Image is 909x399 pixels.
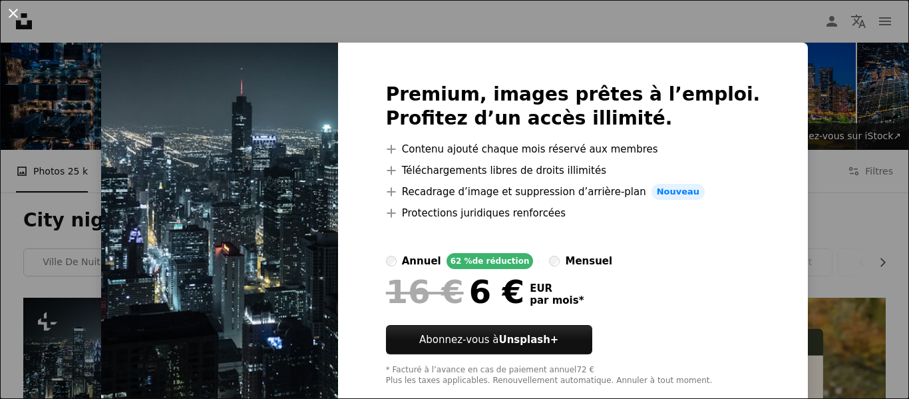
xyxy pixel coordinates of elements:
[530,282,584,294] span: EUR
[386,141,761,157] li: Contenu ajouté chaque mois réservé aux membres
[386,184,761,200] li: Recadrage d’image et suppression d’arrière-plan
[447,253,534,269] div: 62 % de réduction
[530,294,584,306] span: par mois *
[565,253,612,269] div: mensuel
[549,256,560,266] input: mensuel
[386,365,761,386] div: * Facturé à l’avance en cas de paiement annuel 72 € Plus les taxes applicables. Renouvellement au...
[651,184,705,200] span: Nouveau
[386,163,761,179] li: Téléchargements libres de droits illimités
[498,334,558,346] strong: Unsplash+
[386,274,464,309] span: 16 €
[386,256,397,266] input: annuel62 %de réduction
[386,274,524,309] div: 6 €
[386,205,761,221] li: Protections juridiques renforcées
[386,83,761,131] h2: Premium, images prêtes à l’emploi. Profitez d’un accès illimité.
[386,325,592,354] button: Abonnez-vous àUnsplash+
[402,253,441,269] div: annuel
